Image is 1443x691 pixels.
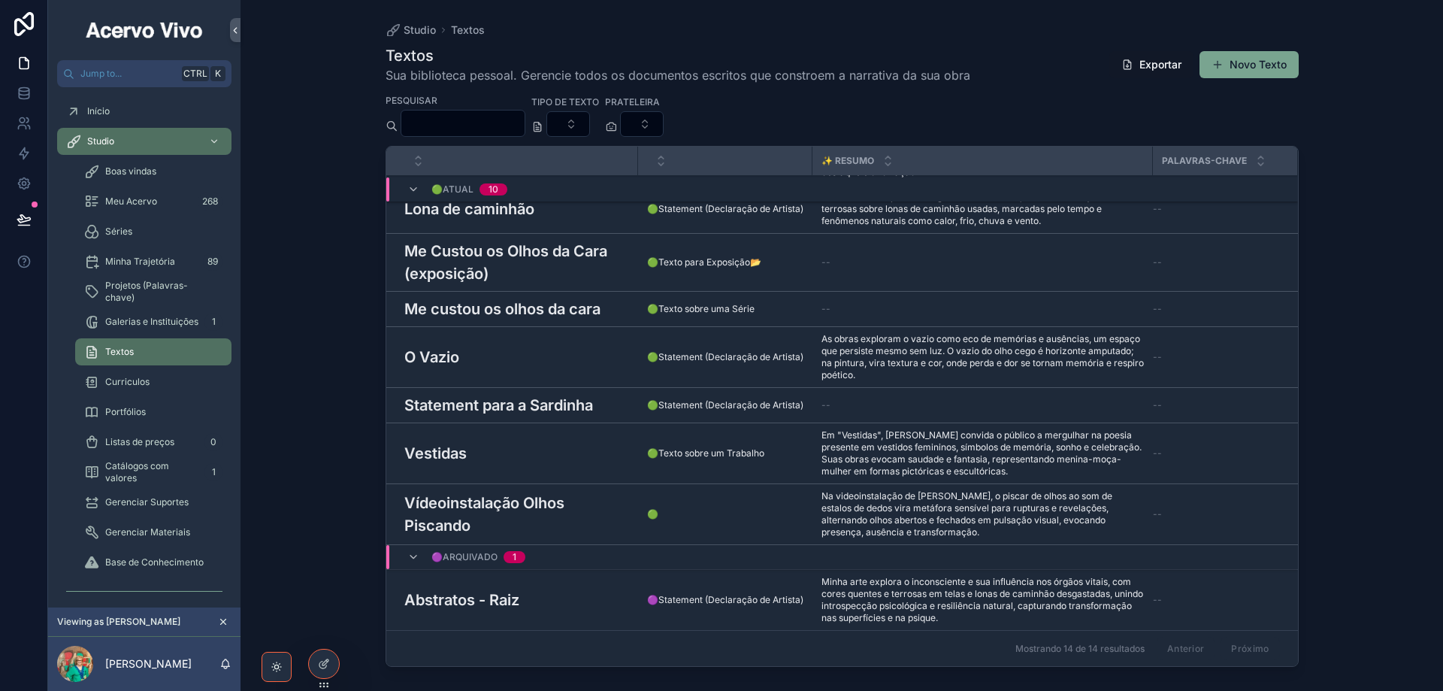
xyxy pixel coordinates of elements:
span: Studio [87,135,114,147]
span: Listas de preços [105,436,174,448]
span: Mostrando 14 de 14 resultados [1015,643,1145,655]
span: 🟢Texto para Exposição📂 [647,256,761,268]
a: Catálogos com valores1 [75,459,231,486]
span: 🟣Statement (Declaração de Artista) [647,594,803,606]
h1: Textos [386,45,970,66]
a: Meu trabalho explora o desgaste dos materiais, usando cores quentes e terrosas sobre lonas de cam... [821,191,1144,227]
h3: Lona de caminhão [404,198,534,220]
span: Gerenciar Materiais [105,526,190,538]
a: -- [1153,399,1280,411]
span: 🟣Arquivado [431,551,498,563]
span: Meu Acervo [105,195,157,208]
span: -- [1153,399,1162,411]
a: Projetos (Palavras-chave) [75,278,231,305]
a: -- [1153,351,1280,363]
span: Séries [105,226,132,238]
span: K [212,68,224,80]
div: 268 [198,192,222,211]
span: -- [821,256,830,268]
a: Início [57,98,231,125]
span: -- [1153,447,1162,459]
a: Gerenciar Materiais [75,519,231,546]
span: Gerenciar Suportes [105,496,189,508]
a: Gerenciar Suportes [75,489,231,516]
span: Studio [404,23,436,38]
a: Minha arte explora o inconsciente e sua influência nos órgãos vitais, com cores quentes e terrosa... [821,576,1144,624]
span: -- [1153,508,1162,520]
a: -- [821,303,1144,315]
a: Statement para a Sardinha [404,394,629,417]
a: 🟢Texto sobre um Trabalho [647,447,803,459]
button: Select Button [546,111,590,137]
div: 0 [204,433,222,451]
span: Base de Conhecimento [105,556,204,568]
a: -- [1153,203,1280,215]
span: 🟢Atual [431,183,473,195]
label: Tipo de Texto [531,95,599,108]
a: Textos [75,338,231,365]
a: Galerias e Instituições1 [75,308,231,335]
a: Lona de caminhão [404,198,629,220]
span: As obras exploram o vazio como eco de memórias e ausências, um espaço que persiste mesmo sem luz.... [821,333,1144,381]
a: 🟢Texto sobre uma Série [647,303,803,315]
span: -- [1153,203,1162,215]
span: Portfólios [105,406,146,418]
span: Textos [105,346,134,358]
span: Jump to... [80,68,176,80]
div: scrollable content [48,87,240,608]
span: Sua biblioteca pessoal. Gerencie todos os documentos escritos que constroem a narrativa da sua obra [386,66,970,84]
img: App logo [83,18,205,42]
a: Me custou os olhos da cara [404,298,629,320]
span: -- [821,303,830,315]
a: Boas vindas [75,158,231,185]
span: Minha Trajetória [105,256,175,268]
a: -- [821,256,1144,268]
span: 🟢 [647,508,658,520]
span: Boas vindas [105,165,156,177]
span: Textos [451,23,485,38]
h3: Me custou os olhos da cara [404,298,600,320]
h3: Vestidas [404,442,467,465]
a: -- [821,399,1144,411]
a: Curriculos [75,368,231,396]
a: Studio [386,23,436,38]
a: Vídeoinstalação Olhos Piscando [404,492,629,537]
span: Ctrl [182,66,209,81]
div: 1 [204,463,222,481]
h3: Statement para a Sardinha [404,394,593,417]
a: 🟢Statement (Declaração de Artista) [647,203,803,215]
h3: Abstratos - Raiz [404,589,519,611]
a: Séries [75,218,231,245]
a: Minha Trajetória89 [75,248,231,275]
span: -- [1153,594,1162,606]
span: -- [821,399,830,411]
span: Início [87,105,110,117]
a: 🟢Texto para Exposição📂 [647,256,803,268]
a: Listas de preços0 [75,429,231,456]
a: Me Custou os Olhos da Cara (exposição) [404,240,629,285]
span: -- [1153,256,1162,268]
div: 10 [489,183,498,195]
button: Select Button [620,111,664,137]
a: Na videoinstalação de [PERSON_NAME], o piscar de olhos ao som de estalos de dedos vira metáfora s... [821,490,1144,538]
a: -- [1153,447,1280,459]
a: Studio [57,128,231,155]
a: O Vazio [404,346,629,368]
a: Em "Vestidas", [PERSON_NAME] convida o público a mergulhar na poesia presente em vestidos feminin... [821,429,1144,477]
div: 89 [203,253,222,271]
a: Meu Acervo268 [75,188,231,215]
a: Novo Texto [1199,51,1299,78]
a: 🟢Statement (Declaração de Artista) [647,351,803,363]
a: -- [1153,508,1280,520]
span: Viewing as [PERSON_NAME] [57,616,180,628]
a: 🟢Statement (Declaração de Artista) [647,399,803,411]
h3: O Vazio [404,346,459,368]
span: Catálogos com valores [105,460,198,484]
